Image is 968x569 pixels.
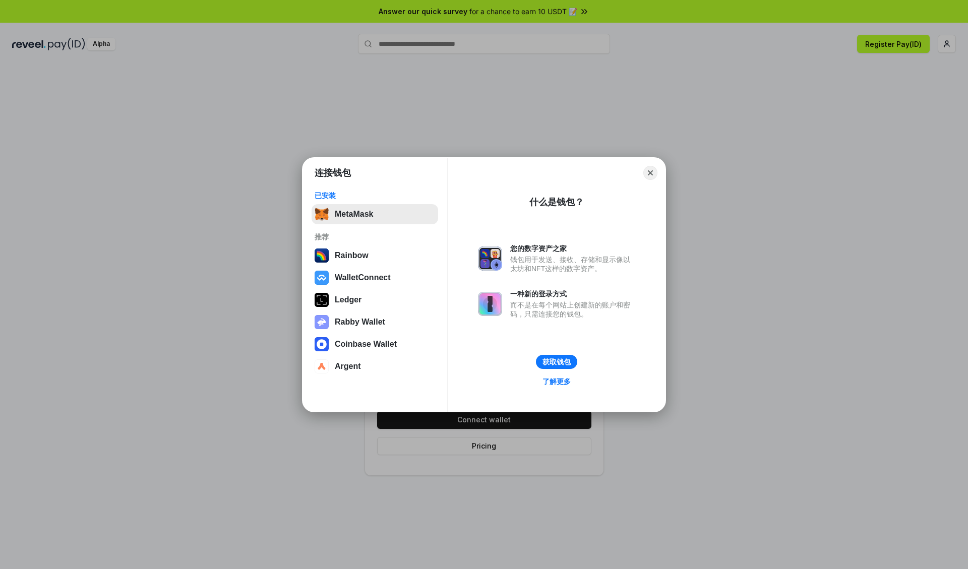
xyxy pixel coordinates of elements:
[312,204,438,224] button: MetaMask
[312,290,438,310] button: Ledger
[335,210,373,219] div: MetaMask
[542,357,571,366] div: 获取钱包
[315,232,435,241] div: 推荐
[312,334,438,354] button: Coinbase Wallet
[335,340,397,349] div: Coinbase Wallet
[510,244,635,253] div: 您的数字资产之家
[542,377,571,386] div: 了解更多
[478,246,502,271] img: svg+xml,%3Csvg%20xmlns%3D%22http%3A%2F%2Fwww.w3.org%2F2000%2Fsvg%22%20fill%3D%22none%22%20viewBox...
[315,191,435,200] div: 已安装
[529,196,584,208] div: 什么是钱包？
[312,268,438,288] button: WalletConnect
[315,207,329,221] img: svg+xml,%3Csvg%20fill%3D%22none%22%20height%3D%2233%22%20viewBox%3D%220%200%2035%2033%22%20width%...
[510,300,635,319] div: 而不是在每个网站上创建新的账户和密码，只需连接您的钱包。
[315,271,329,285] img: svg+xml,%3Csvg%20width%3D%2228%22%20height%3D%2228%22%20viewBox%3D%220%200%2028%2028%22%20fill%3D...
[315,315,329,329] img: svg+xml,%3Csvg%20xmlns%3D%22http%3A%2F%2Fwww.w3.org%2F2000%2Fsvg%22%20fill%3D%22none%22%20viewBox...
[478,292,502,316] img: svg+xml,%3Csvg%20xmlns%3D%22http%3A%2F%2Fwww.w3.org%2F2000%2Fsvg%22%20fill%3D%22none%22%20viewBox...
[643,166,657,180] button: Close
[315,359,329,373] img: svg+xml,%3Csvg%20width%3D%2228%22%20height%3D%2228%22%20viewBox%3D%220%200%2028%2028%22%20fill%3D...
[335,318,385,327] div: Rabby Wallet
[315,248,329,263] img: svg+xml,%3Csvg%20width%3D%22120%22%20height%3D%22120%22%20viewBox%3D%220%200%20120%20120%22%20fil...
[335,362,361,371] div: Argent
[510,255,635,273] div: 钱包用于发送、接收、存储和显示像以太坊和NFT这样的数字资产。
[536,355,577,369] button: 获取钱包
[315,337,329,351] img: svg+xml,%3Csvg%20width%3D%2228%22%20height%3D%2228%22%20viewBox%3D%220%200%2028%2028%22%20fill%3D...
[315,293,329,307] img: svg+xml,%3Csvg%20xmlns%3D%22http%3A%2F%2Fwww.w3.org%2F2000%2Fsvg%22%20width%3D%2228%22%20height%3...
[335,251,369,260] div: Rainbow
[312,245,438,266] button: Rainbow
[335,295,361,304] div: Ledger
[312,356,438,376] button: Argent
[335,273,391,282] div: WalletConnect
[315,167,351,179] h1: 连接钱包
[312,312,438,332] button: Rabby Wallet
[536,375,577,388] a: 了解更多
[510,289,635,298] div: 一种新的登录方式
